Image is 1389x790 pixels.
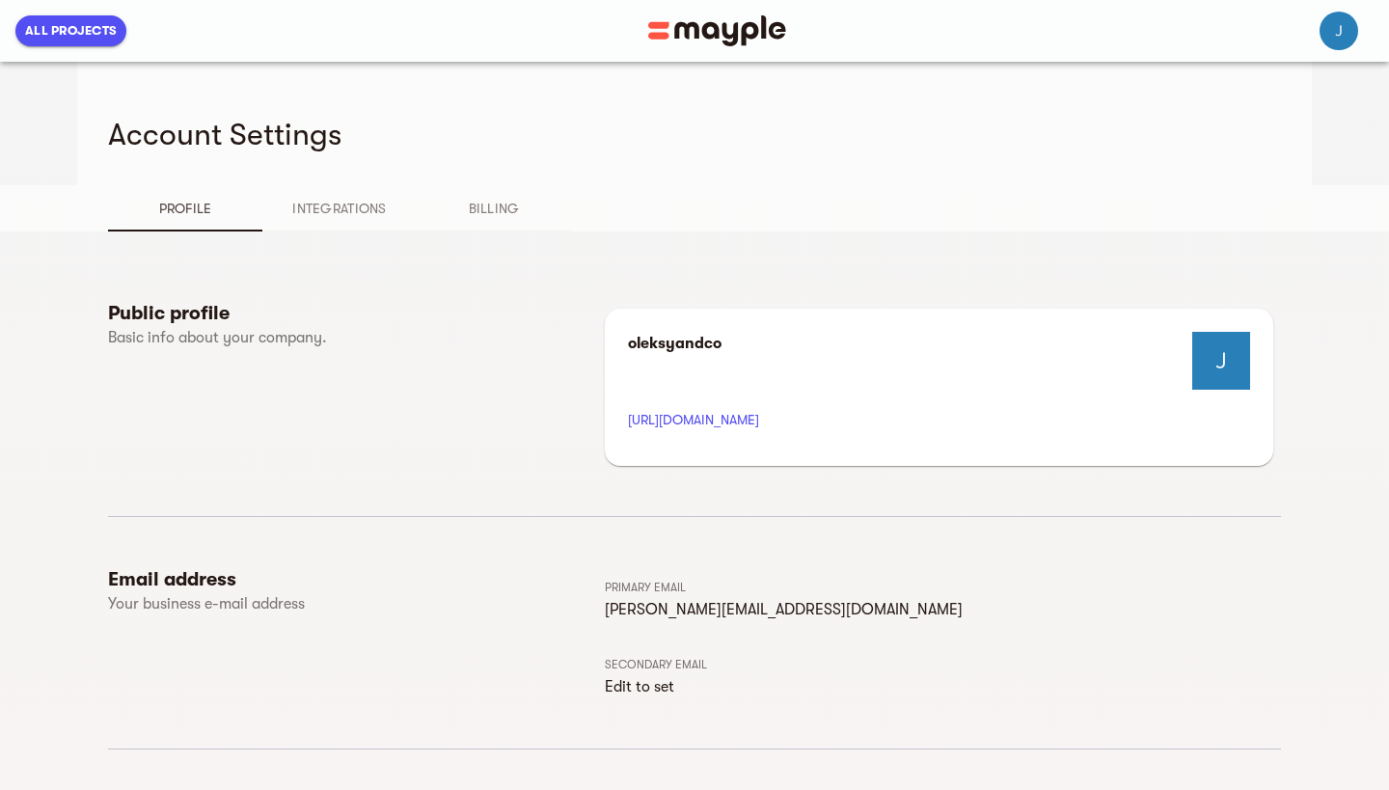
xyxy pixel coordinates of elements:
a: [URL][DOMAIN_NAME] [628,412,759,427]
img: project_owning_company_logo_mayple [1192,332,1250,390]
img: Main logo [648,15,786,46]
span: Profile [120,197,251,220]
h4: Account Settings [108,116,1266,154]
img: pOXvUWUrTpqgudffQCMk [1320,12,1358,50]
p: Edit to set [605,675,1273,698]
h6: Public profile [108,301,597,326]
span: PRIMARY EMAIL [605,581,686,594]
span: All Projects [25,19,117,42]
p: Basic info about your company. [108,326,475,349]
p: oleksyandco [628,332,722,355]
p: Your business e-mail address [108,592,475,615]
button: All Projects [15,15,126,46]
span: Integrations [274,197,405,220]
span: Billing [428,197,559,220]
span: SECONDARY EMAIL [605,658,707,671]
p: [PERSON_NAME][EMAIL_ADDRESS][DOMAIN_NAME] [605,598,1273,621]
h6: Email address [108,567,597,592]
